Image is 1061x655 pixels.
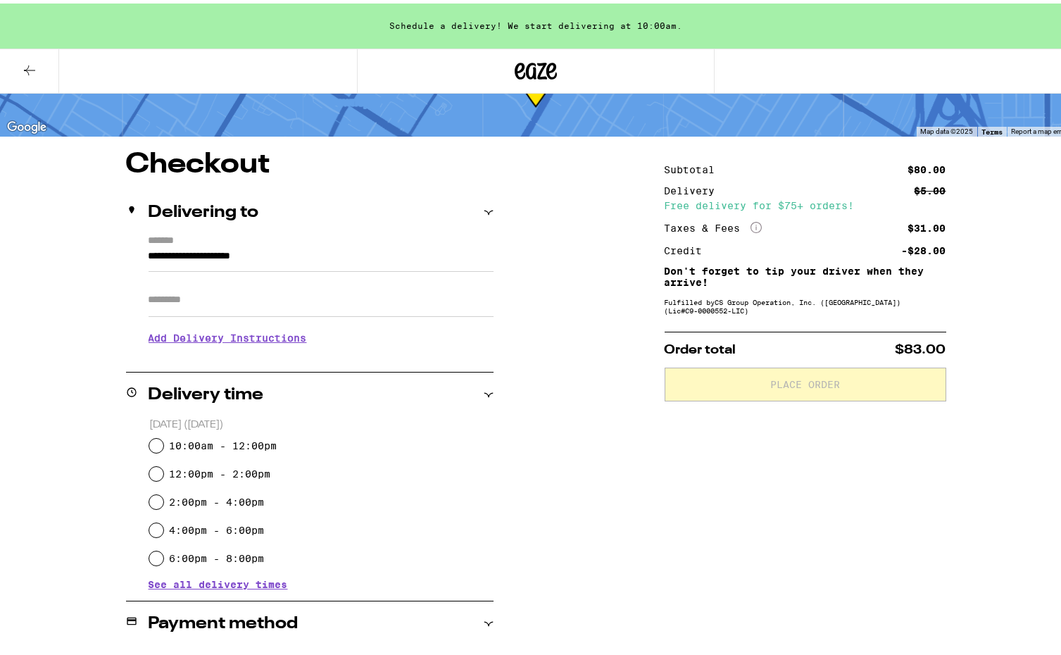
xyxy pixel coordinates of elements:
div: Credit [665,242,712,252]
div: Taxes & Fees [665,218,762,231]
img: Google [4,115,50,133]
h2: Delivery time [149,383,264,400]
div: $5.00 [915,182,946,192]
h2: Delivering to [149,201,259,218]
p: [DATE] ([DATE]) [149,415,494,428]
button: See all delivery times [149,576,288,586]
span: Place Order [770,376,840,386]
div: Fulfilled by CS Group Operation, Inc. ([GEOGRAPHIC_DATA]) (Lic# C9-0000552-LIC ) [665,294,946,311]
span: Map data ©2025 [920,124,973,132]
div: $80.00 [908,161,946,171]
label: 6:00pm - 8:00pm [169,549,264,561]
a: Terms [981,124,1003,132]
p: We'll contact you at when we arrive [149,351,494,362]
label: 12:00pm - 2:00pm [169,465,270,476]
div: $31.00 [908,220,946,230]
div: -$28.00 [902,242,946,252]
h1: Checkout [126,147,494,175]
span: Order total [665,340,736,353]
label: 10:00am - 12:00pm [169,437,277,448]
button: Place Order [665,364,946,398]
div: Free delivery for $75+ orders! [665,197,946,207]
h3: Add Delivery Instructions [149,318,494,351]
p: Don't forget to tip your driver when they arrive! [665,262,946,285]
label: 4:00pm - 6:00pm [169,521,264,532]
span: $83.00 [896,340,946,353]
h2: Payment method [149,612,299,629]
a: Open this area in Google Maps (opens a new window) [4,115,50,133]
div: Delivery [665,182,725,192]
div: Subtotal [665,161,725,171]
label: 2:00pm - 4:00pm [169,493,264,504]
